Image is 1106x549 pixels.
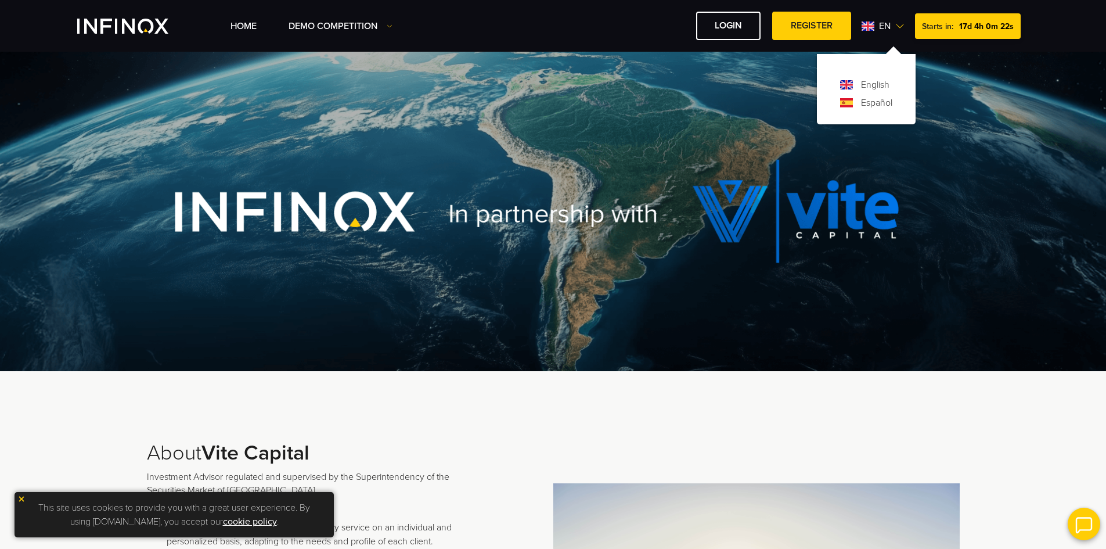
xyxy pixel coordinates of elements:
img: yellow close icon [17,495,26,503]
img: open convrs live chat [1068,508,1100,540]
p: This site uses cookies to provide you with a great user experience. By using [DOMAIN_NAME], you a... [20,498,328,532]
h3: About [147,441,472,466]
a: cookie policy [223,516,277,528]
strong: Vite Capital [201,440,309,465]
img: Dropdown [387,23,392,29]
a: INFINOX Vite [77,19,196,34]
a: Language [861,78,889,92]
a: REGISTER [772,12,851,40]
p: Investment Advisor regulated and supervised by the Superintendency of the Securities Market of [G... [147,471,472,497]
span: 17d 4h 0m 22s [959,21,1014,31]
a: Demo Competition [289,19,392,33]
a: Language [861,96,892,110]
a: LOGIN [696,12,761,40]
span: Starts in: [922,21,953,31]
a: Home [230,19,257,33]
span: en [874,19,895,33]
